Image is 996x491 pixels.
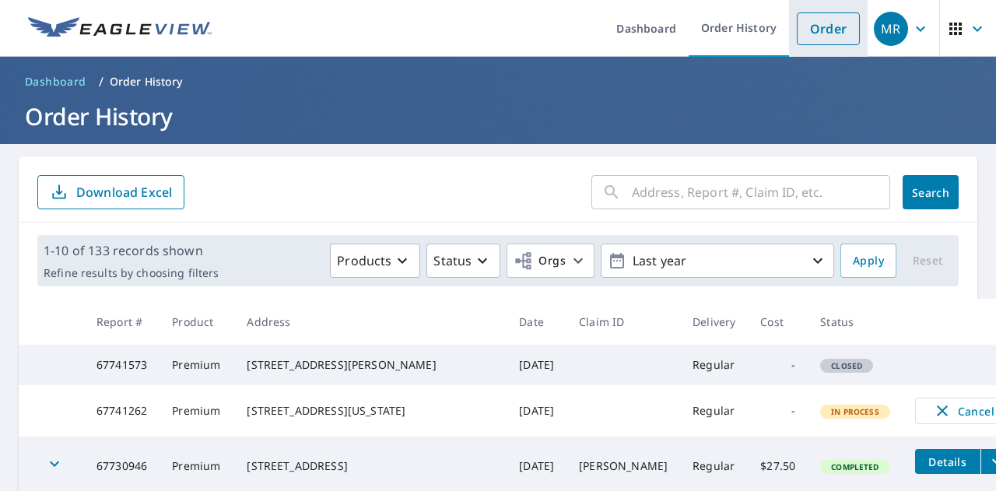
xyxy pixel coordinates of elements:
[748,345,808,385] td: -
[507,244,594,278] button: Orgs
[874,12,908,46] div: MR
[160,299,234,345] th: Product
[915,185,946,200] span: Search
[853,251,884,271] span: Apply
[426,244,500,278] button: Status
[903,175,959,209] button: Search
[110,74,183,89] p: Order History
[915,449,980,474] button: detailsBtn-67730946
[924,454,971,469] span: Details
[808,299,903,345] th: Status
[680,299,748,345] th: Delivery
[44,266,219,280] p: Refine results by choosing filters
[84,385,160,437] td: 67741262
[44,241,219,260] p: 1-10 of 133 records shown
[234,299,507,345] th: Address
[25,74,86,89] span: Dashboard
[566,299,680,345] th: Claim ID
[37,175,184,209] button: Download Excel
[19,69,93,94] a: Dashboard
[76,184,172,201] p: Download Excel
[433,251,472,270] p: Status
[247,403,494,419] div: [STREET_ADDRESS][US_STATE]
[514,251,566,271] span: Orgs
[797,12,860,45] a: Order
[507,385,566,437] td: [DATE]
[160,345,234,385] td: Premium
[247,357,494,373] div: [STREET_ADDRESS][PERSON_NAME]
[822,461,888,472] span: Completed
[507,299,566,345] th: Date
[19,100,977,132] h1: Order History
[748,299,808,345] th: Cost
[19,69,977,94] nav: breadcrumb
[680,385,748,437] td: Regular
[601,244,834,278] button: Last year
[748,385,808,437] td: -
[160,385,234,437] td: Premium
[507,345,566,385] td: [DATE]
[247,458,494,474] div: [STREET_ADDRESS]
[99,72,103,91] li: /
[840,244,896,278] button: Apply
[84,345,160,385] td: 67741573
[822,406,889,417] span: In Process
[84,299,160,345] th: Report #
[822,360,871,371] span: Closed
[330,244,420,278] button: Products
[337,251,391,270] p: Products
[28,17,212,40] img: EV Logo
[626,247,808,275] p: Last year
[680,345,748,385] td: Regular
[931,402,996,420] span: Cancel
[632,170,890,214] input: Address, Report #, Claim ID, etc.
